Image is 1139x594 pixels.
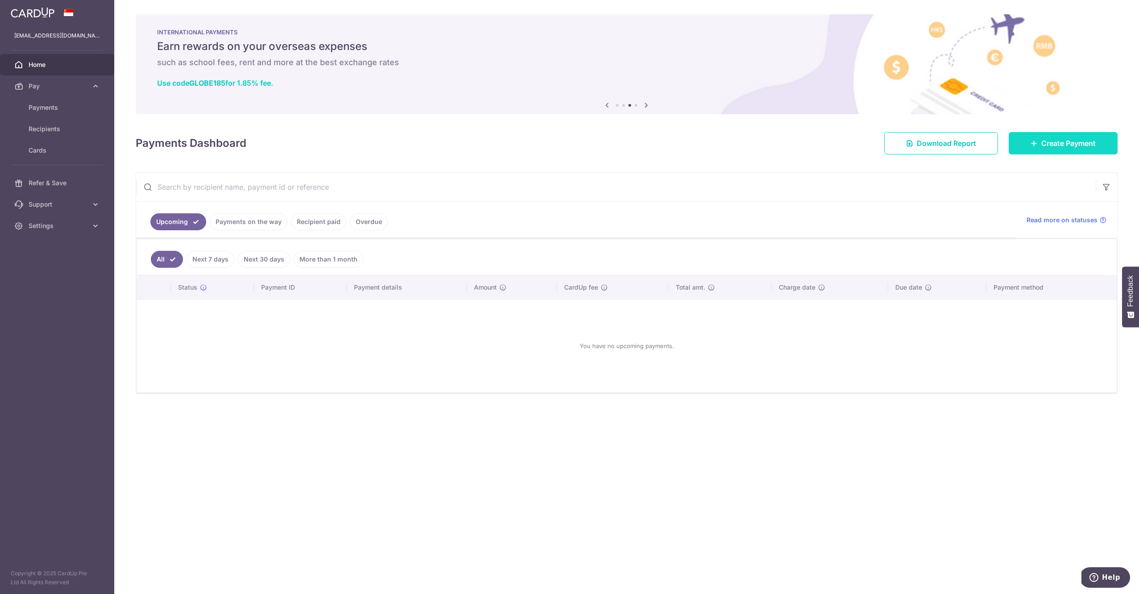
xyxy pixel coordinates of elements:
b: GLOBE185 [189,79,225,87]
a: All [151,251,183,268]
span: Cards [29,146,87,155]
span: Feedback [1127,275,1135,307]
img: International Payment Banner [136,14,1118,114]
input: Search by recipient name, payment id or reference [136,173,1096,201]
a: Payments on the way [210,213,287,230]
span: CardUp fee [564,283,598,292]
iframe: Opens a widget where you can find more information [1081,567,1130,590]
span: Status [178,283,197,292]
h5: Earn rewards on your overseas expenses [157,39,1096,54]
th: Payment ID [254,276,347,299]
a: Read more on statuses [1027,216,1106,224]
span: Read more on statuses [1027,216,1097,224]
img: CardUp [11,7,54,18]
a: Overdue [350,213,388,230]
span: Recipients [29,125,87,133]
a: Next 30 days [238,251,290,268]
h4: Payments Dashboard [136,135,246,151]
h6: such as school fees, rent and more at the best exchange rates [157,57,1096,68]
p: INTERNATIONAL PAYMENTS [157,29,1096,36]
span: Payments [29,103,87,112]
span: Total amt. [676,283,705,292]
a: Download Report [884,132,998,154]
span: Pay [29,82,87,91]
th: Payment details [347,276,467,299]
a: Next 7 days [187,251,234,268]
span: Download Report [917,138,976,149]
span: Create Payment [1041,138,1096,149]
span: Settings [29,221,87,230]
span: Support [29,200,87,209]
div: You have no upcoming payments. [147,307,1106,385]
button: Feedback - Show survey [1122,266,1139,327]
p: [EMAIL_ADDRESS][DOMAIN_NAME] [14,31,100,40]
a: Upcoming [150,213,206,230]
span: Refer & Save [29,179,87,187]
span: Charge date [779,283,815,292]
a: Recipient paid [291,213,346,230]
th: Payment method [986,276,1117,299]
a: More than 1 month [294,251,363,268]
a: Create Payment [1009,132,1118,154]
span: Due date [895,283,922,292]
a: Use codeGLOBE185for 1.85% fee. [157,79,273,87]
span: Home [29,60,87,69]
span: Amount [474,283,497,292]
